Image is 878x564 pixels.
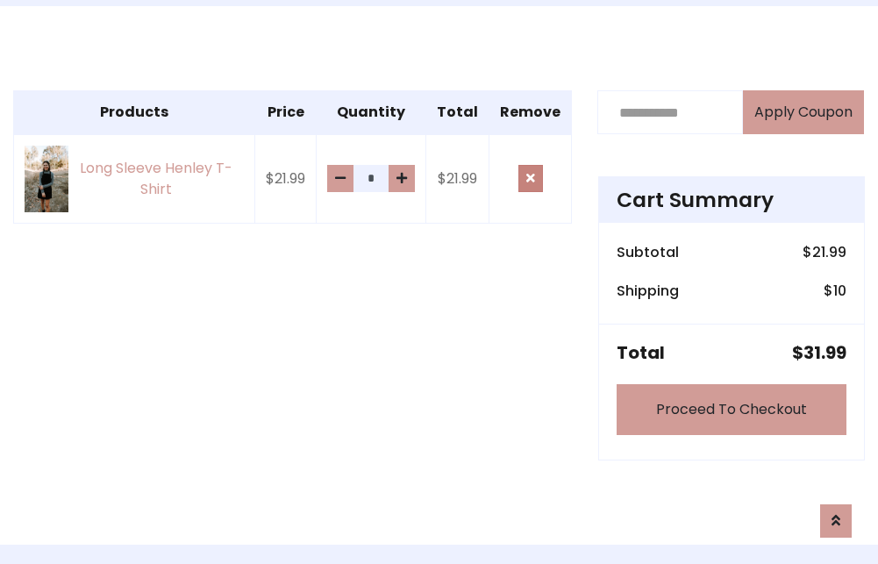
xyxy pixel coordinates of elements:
span: 10 [833,281,846,301]
h5: $ [792,342,846,363]
h6: Subtotal [617,244,679,261]
td: $21.99 [255,134,317,223]
th: Remove [489,91,572,135]
th: Quantity [317,91,426,135]
a: Proceed To Checkout [617,384,846,435]
h6: $ [824,282,846,299]
th: Price [255,91,317,135]
h5: Total [617,342,665,363]
h6: $ [803,244,846,261]
h6: Shipping [617,282,679,299]
h4: Cart Summary [617,188,846,212]
td: $21.99 [426,134,489,223]
span: 31.99 [803,340,846,365]
a: Long Sleeve Henley T-Shirt [25,146,244,211]
th: Products [14,91,255,135]
th: Total [426,91,489,135]
span: 21.99 [812,242,846,262]
button: Apply Coupon [743,90,864,134]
